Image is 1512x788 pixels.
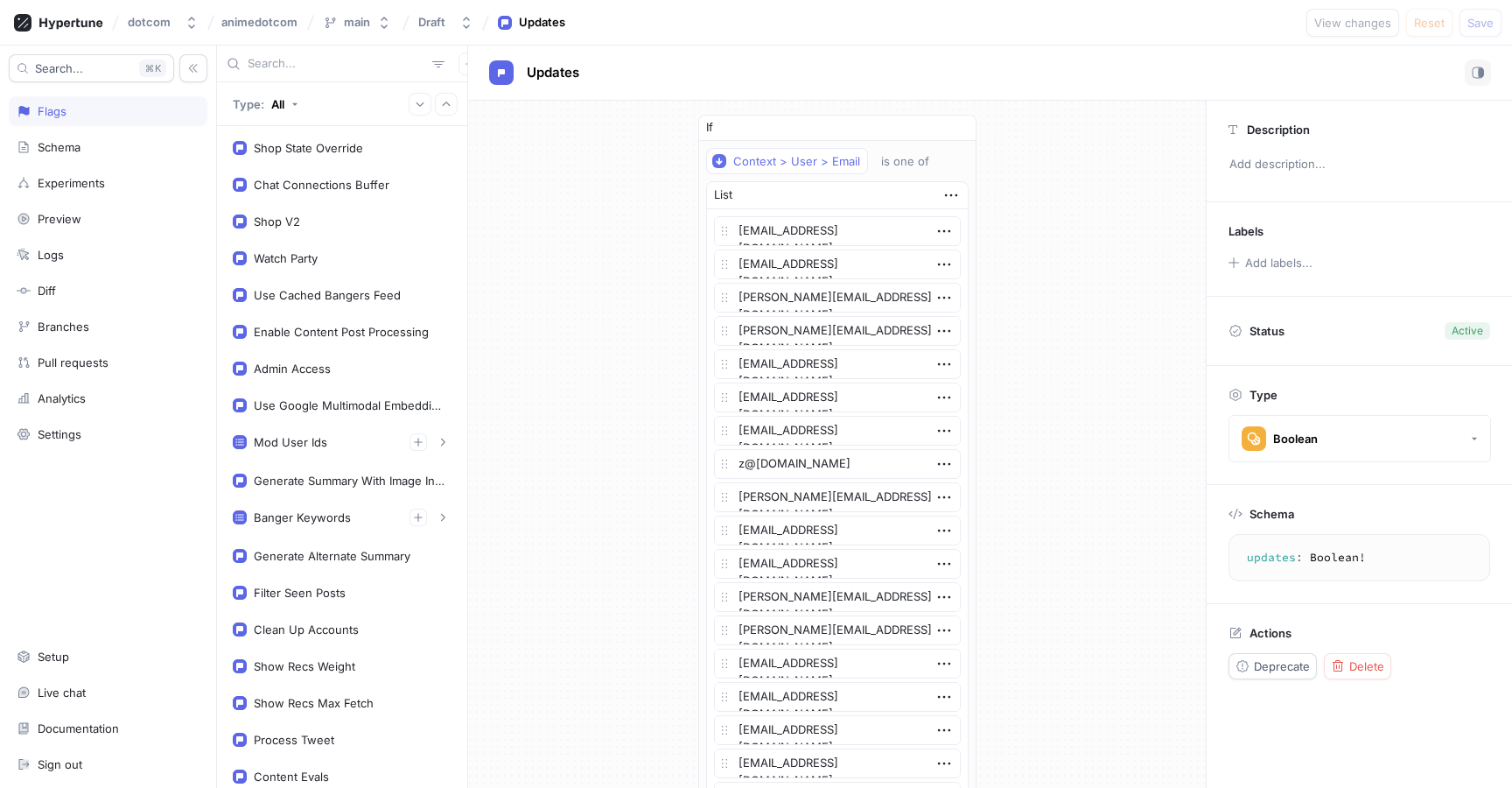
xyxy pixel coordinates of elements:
[254,215,300,229] div: Shop V2
[714,715,961,745] textarea: [EMAIL_ADDRESS][DOMAIN_NAME]
[714,316,961,346] textarea: [PERSON_NAME][EMAIL_ADDRESS][DOMAIN_NAME]
[1228,224,1263,238] p: Labels
[714,482,961,512] textarea: [PERSON_NAME][EMAIL_ADDRESS][DOMAIN_NAME]
[254,398,444,412] div: Use Google Multimodal Embeddings
[1228,653,1317,679] button: Deprecate
[254,733,334,747] div: Process Tweet
[1236,542,1482,573] textarea: updates: Boolean!
[706,148,868,174] button: Context > User > Email
[409,93,431,116] button: Expand all
[733,154,860,169] div: Context > User > Email
[38,140,80,154] div: Schema
[1406,9,1452,37] button: Reset
[233,97,264,111] p: Type:
[527,66,579,80] span: Updates
[1349,661,1384,672] span: Delete
[38,320,89,334] div: Branches
[714,383,961,412] textarea: [EMAIL_ADDRESS][DOMAIN_NAME]
[714,250,961,279] textarea: [EMAIL_ADDRESS][DOMAIN_NAME]
[38,284,56,298] div: Diff
[254,362,331,376] div: Admin Access
[714,682,961,712] textarea: [EMAIL_ADDRESS][DOMAIN_NAME]
[1414,18,1445,28] span: Reset
[9,54,174,82] button: Search...K
[221,16,297,28] span: animedotcom
[714,616,961,645] textarea: [PERSON_NAME][EMAIL_ADDRESS][DOMAIN_NAME]
[1249,388,1277,402] p: Type
[714,186,732,204] div: List
[1324,653,1391,679] button: Delete
[1314,18,1391,28] span: View changes
[714,216,961,246] textarea: [EMAIL_ADDRESS][DOMAIN_NAME]
[411,8,480,37] button: Draft
[254,251,318,265] div: Watch Party
[1249,626,1291,640] p: Actions
[38,757,82,771] div: Sign out
[38,427,81,441] div: Settings
[38,355,108,369] div: Pull requests
[1273,432,1318,447] div: Boolean
[316,8,398,37] button: main
[38,650,69,664] div: Setup
[227,88,304,119] button: Type: All
[254,510,351,524] div: Banger Keywords
[254,178,389,192] div: Chat Connections Buffer
[714,449,961,479] textarea: z@[DOMAIN_NAME]
[254,549,410,563] div: Generate Alternate Summary
[1306,9,1399,37] button: View changes
[1249,507,1294,521] p: Schema
[714,416,961,446] textarea: [EMAIL_ADDRESS][DOMAIN_NAME]
[1254,661,1310,672] span: Deprecate
[38,248,64,262] div: Logs
[1249,319,1284,343] p: Status
[254,623,359,637] div: Clean Up Accounts
[714,582,961,612] textarea: [PERSON_NAME][EMAIL_ADDRESS][DOMAIN_NAME]
[344,15,370,30] div: main
[128,15,171,30] div: dotcom
[139,60,166,77] div: K
[254,325,429,339] div: Enable Content Post Processing
[1467,18,1494,28] span: Save
[714,516,961,545] textarea: [EMAIL_ADDRESS][DOMAIN_NAME]
[1222,251,1317,274] button: Add labels...
[38,391,86,405] div: Analytics
[35,63,83,74] span: Search...
[254,141,363,155] div: Shop State Override
[254,288,401,302] div: Use Cached Bangers Feed
[706,119,713,137] p: If
[254,435,327,449] div: Mod User Ids
[1247,123,1310,137] p: Description
[38,212,81,226] div: Preview
[38,104,66,118] div: Flags
[714,283,961,313] textarea: [PERSON_NAME][EMAIL_ADDRESS][DOMAIN_NAME]
[714,349,961,379] textarea: [EMAIL_ADDRESS][DOMAIN_NAME]
[254,770,329,784] div: Content Evals
[881,154,929,169] div: is one of
[248,55,425,73] input: Search...
[418,15,445,30] div: Draft
[9,714,207,743] a: Documentation
[254,659,355,673] div: Show Recs Weight
[714,649,961,679] textarea: [EMAIL_ADDRESS][DOMAIN_NAME]
[121,8,206,37] button: dotcom
[714,549,961,579] textarea: [EMAIL_ADDRESS][DOMAIN_NAME]
[1228,415,1491,462] button: Boolean
[254,474,444,488] div: Generate Summary With Image Input
[1459,9,1501,37] button: Save
[1245,257,1312,269] div: Add labels...
[1452,323,1483,339] div: Active
[435,93,458,116] button: Collapse all
[873,148,955,174] button: is one of
[714,749,961,778] textarea: [EMAIL_ADDRESS][DOMAIN_NAME]
[38,721,119,735] div: Documentation
[1221,150,1497,179] p: Add description...
[271,97,284,111] div: All
[38,686,86,700] div: Live chat
[254,696,374,710] div: Show Recs Max Fetch
[38,176,105,190] div: Experiments
[254,586,346,600] div: Filter Seen Posts
[519,14,565,32] div: Updates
